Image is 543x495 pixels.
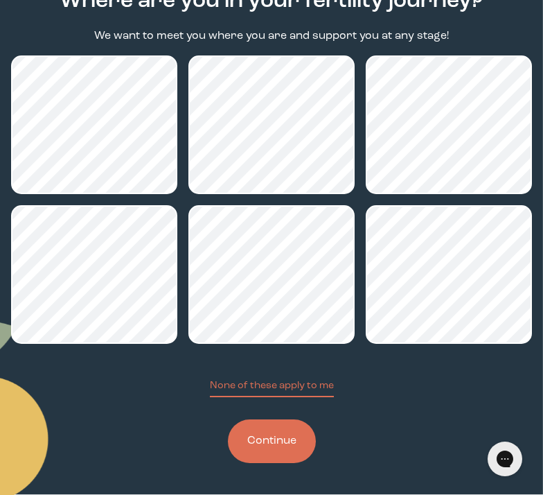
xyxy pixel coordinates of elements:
[228,419,316,463] button: Continue
[94,28,449,44] p: We want to meet you where you are and support you at any stage!
[481,437,529,481] iframe: Gorgias live chat messenger
[210,379,334,397] button: None of these apply to me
